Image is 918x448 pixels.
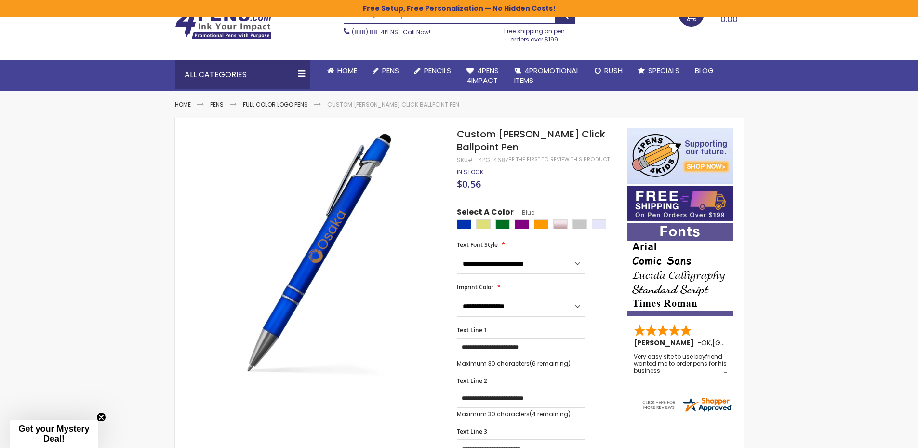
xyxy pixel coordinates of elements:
span: OK [701,338,711,348]
img: 4pens.com widget logo [641,396,733,413]
img: 4pens 4 kids [627,128,733,184]
span: Pencils [424,66,451,76]
span: Blog [695,66,714,76]
span: Imprint Color [457,283,493,291]
div: Green [495,219,510,229]
strong: SKU [457,156,475,164]
span: 0.00 [720,13,738,25]
img: font-personalization-examples [627,223,733,316]
span: 4PROMOTIONAL ITEMS [514,66,579,85]
a: Home [319,60,365,81]
div: Availability [457,168,483,176]
span: - Call Now! [352,28,430,36]
img: Free shipping on orders over $199 [627,186,733,221]
span: Blue [514,208,534,217]
span: In stock [457,168,483,176]
a: (888) 88-4PENS [352,28,398,36]
div: Gold [476,219,491,229]
button: Close teaser [96,412,106,422]
span: Pens [382,66,399,76]
img: 4Pens Custom Pens and Promotional Products [175,8,271,39]
span: $0.56 [457,177,481,190]
div: All Categories [175,60,310,89]
a: 4PROMOTIONALITEMS [506,60,587,92]
a: 4pens.com certificate URL [641,407,733,415]
div: Free shipping on pen orders over $199 [494,24,575,43]
div: 4PG-4687 [479,156,508,164]
div: Silver [572,219,587,229]
li: Custom [PERSON_NAME] Click Ballpoint Pen [327,101,459,109]
span: [PERSON_NAME] [634,338,697,348]
p: Maximum 30 characters [457,410,585,418]
span: - , [697,338,783,348]
div: Lavender [592,219,606,229]
span: Custom [PERSON_NAME] Click Ballpoint Pen [457,127,605,154]
a: Be the first to review this product [508,156,610,163]
span: Text Font Style [457,241,498,249]
span: Select A Color [457,207,514,220]
a: Blog [687,60,721,81]
span: Text Line 2 [457,377,487,385]
span: Text Line 1 [457,326,487,334]
span: Specials [648,66,679,76]
iframe: Google Customer Reviews [838,422,918,448]
div: Get your Mystery Deal!Close teaser [10,420,98,448]
span: Text Line 3 [457,427,487,435]
p: Maximum 30 characters [457,360,585,367]
span: 4Pens 4impact [466,66,499,85]
div: Very easy site to use boyfriend wanted me to order pens for his business [634,353,727,374]
div: Orange [534,219,548,229]
span: Get your Mystery Deal! [18,424,89,444]
a: Specials [630,60,687,81]
span: (6 remaining) [530,359,571,367]
div: Blue [457,219,471,229]
a: Pens [210,100,224,109]
div: Rose Gold [553,219,568,229]
a: 4Pens4impact [459,60,506,92]
span: Home [337,66,357,76]
div: Purple [515,219,529,229]
img: blue-4pg-4687-custom-alex-ii-click-ballpoint-pen_1_1.jpg [194,127,444,377]
span: Rush [604,66,623,76]
a: Rush [587,60,630,81]
a: Pens [365,60,407,81]
a: Pencils [407,60,459,81]
span: [GEOGRAPHIC_DATA] [712,338,783,348]
span: (4 remaining) [530,410,571,418]
a: Home [175,100,191,109]
a: Full Color Logo Pens [243,100,308,109]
